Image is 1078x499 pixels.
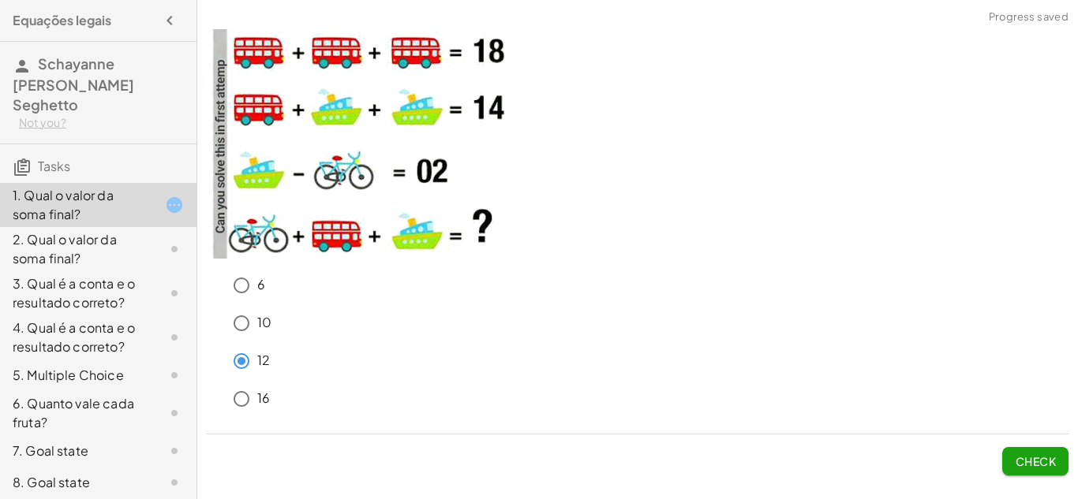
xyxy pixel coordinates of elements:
[165,240,184,259] i: Task not started.
[13,318,140,356] div: 4. Qual é a conta e o resultado correto?
[13,230,140,268] div: 2. Qual o valor da soma final?
[38,158,70,174] span: Tasks
[165,328,184,347] i: Task not started.
[165,404,184,423] i: Task not started.
[19,115,184,131] div: Not you?
[13,394,140,432] div: 6. Quanto vale cada fruta?
[989,9,1069,25] span: Progress saved
[13,274,140,312] div: 3. Qual é a conta e o resultado correto?
[13,473,140,492] div: 8. Goal state
[1015,454,1056,468] span: Check
[165,366,184,385] i: Task not started.
[13,54,134,114] span: Schayanne [PERSON_NAME] Seghetto
[165,284,184,303] i: Task not started.
[165,441,184,460] i: Task not started.
[13,11,111,30] h4: Equações legais
[165,473,184,492] i: Task not started.
[257,352,270,370] p: 12
[257,389,270,408] p: 16
[257,314,271,332] p: 10
[1002,447,1069,475] button: Check
[207,29,522,259] img: e3a6a6dbff71d6ebb02154940c68ffbc4c531457286c3cba0861e68fd6070498.png
[13,366,140,385] div: 5. Multiple Choice
[165,196,184,214] i: Task started.
[257,276,265,294] p: 6
[13,441,140,460] div: 7. Goal state
[13,186,140,224] div: 1. Qual o valor da soma final?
